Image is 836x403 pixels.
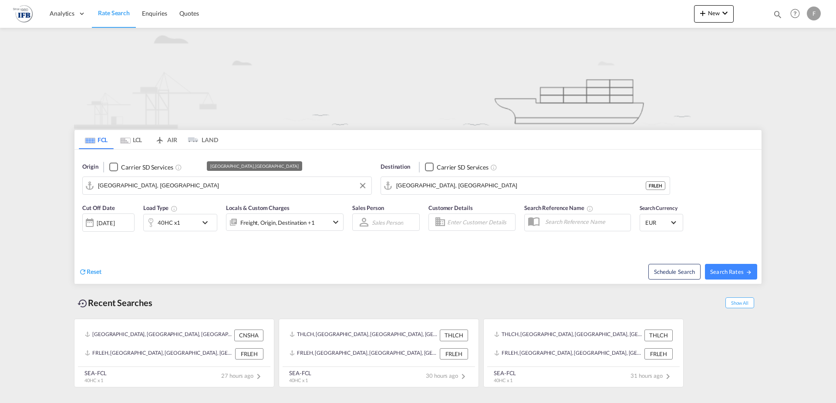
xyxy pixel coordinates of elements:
[381,177,670,194] md-input-container: Le Havre, FRLEH
[428,204,472,211] span: Customer Details
[371,216,404,229] md-select: Sales Person
[235,348,263,360] div: FRLEH
[644,348,673,360] div: FRLEH
[82,213,135,232] div: [DATE]
[74,293,156,313] div: Recent Searches
[524,204,593,211] span: Search Reference Name
[694,5,734,23] button: icon-plus 400-fgNewicon-chevron-down
[290,330,438,341] div: THLCH, Laem Chabang, Thailand, South East Asia, Asia Pacific
[663,371,673,382] md-icon: icon-chevron-right
[458,371,469,382] md-icon: icon-chevron-right
[541,215,630,228] input: Search Reference Name
[788,6,807,22] div: Help
[79,267,101,277] div: icon-refreshReset
[773,10,782,19] md-icon: icon-magnify
[490,164,497,171] md-icon: Unchecked: Search for CY (Container Yard) services for all selected carriers.Checked : Search for...
[84,377,103,383] span: 40HC x 1
[788,6,802,21] span: Help
[79,130,218,149] md-pagination-wrapper: Use the left and right arrow keys to navigate between tabs
[74,28,762,129] img: new-FCL.png
[79,268,87,276] md-icon: icon-refresh
[289,377,308,383] span: 40HC x 1
[698,8,708,18] md-icon: icon-plus 400-fg
[87,268,101,275] span: Reset
[447,216,512,229] input: Enter Customer Details
[356,179,369,192] button: Clear Input
[440,348,468,360] div: FRLEH
[221,372,264,379] span: 27 hours ago
[13,4,33,23] img: de31bbe0256b11eebba44b54815f083d.png
[84,369,107,377] div: SEA-FCL
[644,216,678,229] md-select: Select Currency: € EUREuro
[85,348,233,360] div: FRLEH, Le Havre, France, Western Europe, Europe
[143,214,217,231] div: 40HC x1icon-chevron-down
[648,264,701,280] button: Note: By default Schedule search will only considerorigin ports, destination ports and cut off da...
[352,204,384,211] span: Sales Person
[179,10,199,17] span: Quotes
[425,163,489,172] md-checkbox: Checkbox No Ink
[494,348,642,360] div: FRLEH, Le Havre, France, Western Europe, Europe
[426,372,469,379] span: 30 hours ago
[773,10,782,23] div: icon-magnify
[279,319,479,387] recent-search-card: THLCH, [GEOGRAPHIC_DATA], [GEOGRAPHIC_DATA], [GEOGRAPHIC_DATA], [GEOGRAPHIC_DATA] THLCHFRLEH, [GE...
[720,8,730,18] md-icon: icon-chevron-down
[50,9,74,18] span: Analytics
[79,130,114,149] md-tab-item: FCL
[644,330,673,341] div: THLCH
[746,269,752,275] md-icon: icon-arrow-right
[226,213,344,231] div: Freight Origin Destination Factory Stuffingicon-chevron-down
[158,216,180,229] div: 40HC x1
[240,216,315,229] div: Freight Origin Destination Factory Stuffing
[98,179,367,192] input: Search by Port
[234,330,263,341] div: CNSHA
[440,330,468,341] div: THLCH
[210,161,298,171] div: [GEOGRAPHIC_DATA], [GEOGRAPHIC_DATA]
[74,150,762,284] div: Origin Checkbox No InkUnchecked: Search for CY (Container Yard) services for all selected carrier...
[494,377,512,383] span: 40HC x 1
[82,204,115,211] span: Cut Off Date
[183,130,218,149] md-tab-item: LAND
[483,319,684,387] recent-search-card: THLCH, [GEOGRAPHIC_DATA], [GEOGRAPHIC_DATA], [GEOGRAPHIC_DATA], [GEOGRAPHIC_DATA] THLCHFRLEH, [GE...
[646,181,665,190] div: FRLEH
[437,163,489,172] div: Carrier SD Services
[200,217,215,228] md-icon: icon-chevron-down
[253,371,264,382] md-icon: icon-chevron-right
[630,372,673,379] span: 31 hours ago
[82,163,98,171] span: Origin
[640,205,678,211] span: Search Currency
[171,205,178,212] md-icon: Select multiple loads to view rates
[587,205,593,212] md-icon: Your search will be saved by the below given name
[142,10,167,17] span: Enquiries
[381,163,410,171] span: Destination
[705,264,757,280] button: Search Ratesicon-arrow-right
[710,268,752,275] span: Search Rates
[148,130,183,149] md-tab-item: AIR
[97,219,115,227] div: [DATE]
[807,7,821,20] div: F
[330,217,341,227] md-icon: icon-chevron-down
[175,164,182,171] md-icon: Unchecked: Search for CY (Container Yard) services for all selected carriers.Checked : Search for...
[121,163,173,172] div: Carrier SD Services
[226,204,290,211] span: Locals & Custom Charges
[645,219,670,226] span: EUR
[289,369,311,377] div: SEA-FCL
[494,330,642,341] div: THLCH, Laem Chabang, Thailand, South East Asia, Asia Pacific
[725,297,754,308] span: Show All
[114,130,148,149] md-tab-item: LCL
[78,298,88,309] md-icon: icon-backup-restore
[155,135,165,141] md-icon: icon-airplane
[109,163,173,172] md-checkbox: Checkbox No Ink
[143,204,178,211] span: Load Type
[494,369,516,377] div: SEA-FCL
[698,10,730,17] span: New
[82,231,89,243] md-datepicker: Select
[98,9,130,17] span: Rate Search
[290,348,438,360] div: FRLEH, Le Havre, France, Western Europe, Europe
[396,179,646,192] input: Search by Port
[83,177,371,194] md-input-container: Shanghai, CNSHA
[74,319,274,387] recent-search-card: [GEOGRAPHIC_DATA], [GEOGRAPHIC_DATA], [GEOGRAPHIC_DATA], [GEOGRAPHIC_DATA] & [GEOGRAPHIC_DATA], [...
[85,330,232,341] div: CNSHA, Shanghai, China, Greater China & Far East Asia, Asia Pacific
